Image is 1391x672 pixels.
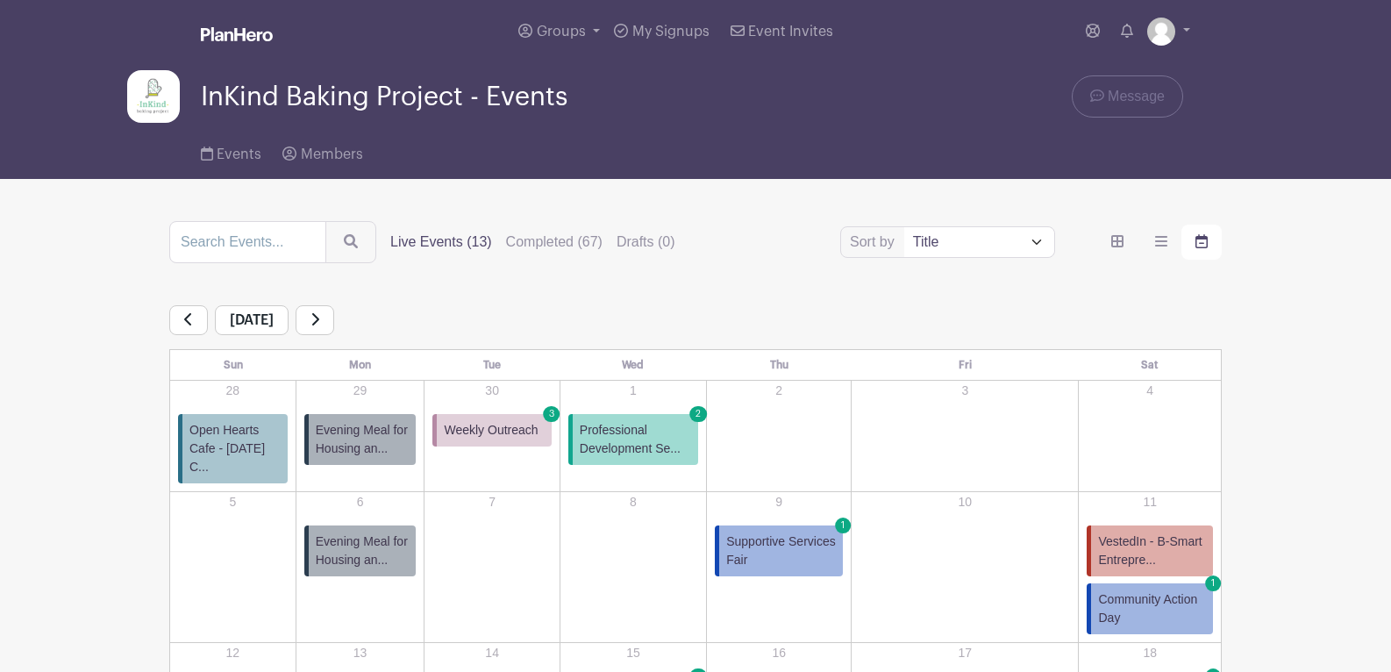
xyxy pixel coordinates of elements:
[301,147,363,161] span: Members
[297,382,424,400] p: 29
[425,382,558,400] p: 30
[215,305,289,335] span: [DATE]
[560,350,706,381] th: Wed
[1079,350,1222,381] th: Sat
[707,350,852,381] th: Thu
[217,147,261,161] span: Events
[561,644,705,662] p: 15
[127,70,180,123] img: InKind-Logo.jpg
[852,382,1077,400] p: 3
[201,82,567,111] span: InKind Baking Project - Events
[296,350,424,381] th: Mon
[537,25,586,39] span: Groups
[1087,525,1213,576] a: VestedIn - B-Smart Entrepre...
[316,421,410,458] span: Evening Meal for Housing an...
[171,644,295,662] p: 12
[432,414,551,447] a: Weekly Outreach 3
[304,414,417,465] a: Evening Meal for Housing an...
[835,518,851,533] span: 1
[726,533,836,569] span: Supportive Services Fair
[617,232,675,253] label: Drafts (0)
[689,406,707,422] span: 2
[1098,590,1206,627] span: Community Action Day
[189,421,281,476] span: Open Hearts Cafe - [DATE] C...
[282,123,362,179] a: Members
[390,232,689,253] div: filters
[561,493,705,511] p: 8
[543,406,560,422] span: 3
[425,644,558,662] p: 14
[169,221,326,263] input: Search Events...
[304,525,417,576] a: Evening Meal for Housing an...
[1087,583,1213,634] a: Community Action Day 1
[201,27,273,41] img: logo_white-6c42ec7e38ccf1d336a20a19083b03d10ae64f83f12c07503d8b9e83406b4c7d.svg
[580,421,691,458] span: Professional Development Se...
[171,493,295,511] p: 5
[852,350,1079,381] th: Fri
[178,414,288,483] a: Open Hearts Cafe - [DATE] C...
[561,382,705,400] p: 1
[171,382,295,400] p: 28
[424,350,560,381] th: Tue
[425,493,558,511] p: 7
[1072,75,1183,118] a: Message
[297,644,424,662] p: 13
[170,350,296,381] th: Sun
[715,525,843,576] a: Supportive Services Fair 1
[1080,382,1220,400] p: 4
[1080,493,1220,511] p: 11
[1097,225,1222,260] div: order and view
[708,382,850,400] p: 2
[444,421,538,440] span: Weekly Outreach
[632,25,710,39] span: My Signups
[748,25,833,39] span: Event Invites
[850,232,900,253] label: Sort by
[316,533,410,569] span: Evening Meal for Housing an...
[1108,86,1165,107] span: Message
[1080,644,1220,662] p: 18
[708,644,850,662] p: 16
[201,123,261,179] a: Events
[708,493,850,511] p: 9
[506,232,603,253] label: Completed (67)
[297,493,424,511] p: 6
[1147,18,1175,46] img: default-ce2991bfa6775e67f084385cd625a349d9dcbb7a52a09fb2fda1e96e2d18dcdb.png
[1205,575,1221,591] span: 1
[1098,533,1206,569] span: VestedIn - B-Smart Entrepre...
[852,644,1077,662] p: 17
[568,414,698,465] a: Professional Development Se... 2
[390,232,492,253] label: Live Events (13)
[852,493,1077,511] p: 10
